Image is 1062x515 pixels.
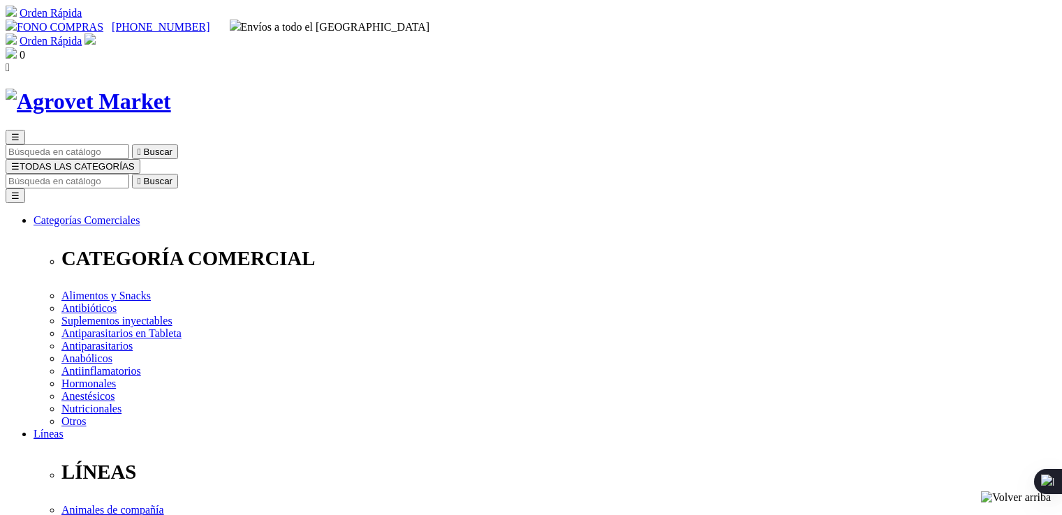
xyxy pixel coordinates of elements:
button:  Buscar [132,144,178,159]
span: ☰ [11,161,20,172]
span: Buscar [144,147,172,157]
p: CATEGORÍA COMERCIAL [61,247,1056,270]
a: Líneas [34,428,64,440]
a: Nutricionales [61,403,121,415]
i:  [138,176,141,186]
img: shopping-cart.svg [6,33,17,45]
a: Antiparasitarios en Tableta [61,327,182,339]
span: Envíos a todo el [GEOGRAPHIC_DATA] [230,21,430,33]
i:  [138,147,141,157]
button: ☰TODAS LAS CATEGORÍAS [6,159,140,174]
img: phone.svg [6,20,17,31]
a: Orden Rápida [20,35,82,47]
span: Buscar [144,176,172,186]
span: ☰ [11,132,20,142]
input: Buscar [6,174,129,188]
p: LÍNEAS [61,461,1056,484]
a: Anabólicos [61,352,112,364]
a: Anestésicos [61,390,115,402]
a: Orden Rápida [20,7,82,19]
a: Antiinflamatorios [61,365,141,377]
button: ☰ [6,188,25,203]
img: Agrovet Market [6,89,171,114]
span: 0 [20,49,25,61]
img: shopping-cart.svg [6,6,17,17]
a: Antibióticos [61,302,117,314]
button:  Buscar [132,174,178,188]
a: [PHONE_NUMBER] [112,21,209,33]
a: Acceda a su cuenta de cliente [84,35,96,47]
a: Hormonales [61,378,116,389]
img: shopping-bag.svg [6,47,17,59]
img: user.svg [84,33,96,45]
a: Antiparasitarios [61,340,133,352]
button: ☰ [6,130,25,144]
img: Volver arriba [981,491,1051,504]
a: FONO COMPRAS [6,21,103,33]
a: Alimentos y Snacks [61,290,151,301]
img: delivery-truck.svg [230,20,241,31]
i:  [6,61,10,73]
input: Buscar [6,144,129,159]
a: Otros [61,415,87,427]
a: Categorías Comerciales [34,214,140,226]
a: Suplementos inyectables [61,315,172,327]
